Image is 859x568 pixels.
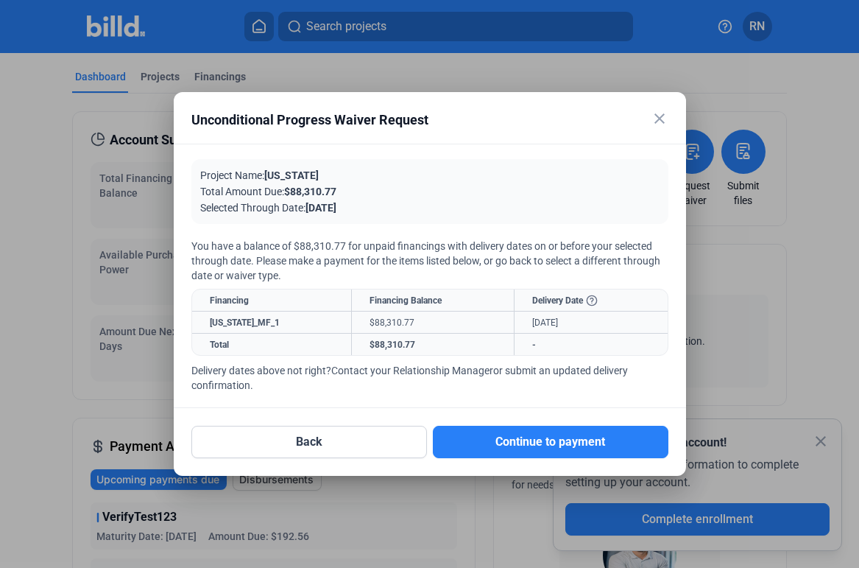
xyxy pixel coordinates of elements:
div: Delivery dates above not right? or submit an updated delivery confirmation. [191,363,668,393]
div: You have a balance of $88,310.77 for unpaid financings with delivery dates on or before your sele... [191,239,668,283]
th: Financing Balance [351,290,515,312]
td: - [515,334,668,356]
span: [DATE] [305,202,336,214]
a: [US_STATE]_MF_1 [210,318,280,328]
td: [DATE] [515,312,668,334]
span: [US_STATE] [264,169,319,181]
strong: Total [210,340,229,350]
td: $88,310.77 [351,312,515,334]
th: Financing [192,290,352,312]
mat-icon: close [651,110,668,127]
span: $88,310.77 [284,186,336,197]
button: Continue to payment [433,426,668,458]
a: Contact your Relationship Manager [331,365,493,376]
strong: $88,310.77 [370,340,415,350]
div: Selected Through Date: [200,200,336,215]
div: Unconditional Progress Waiver Request [191,110,632,130]
button: Back [191,426,427,458]
div: Total Amount Due: [200,184,336,199]
th: Delivery Date [515,290,667,312]
div: Project Name: [200,168,319,183]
